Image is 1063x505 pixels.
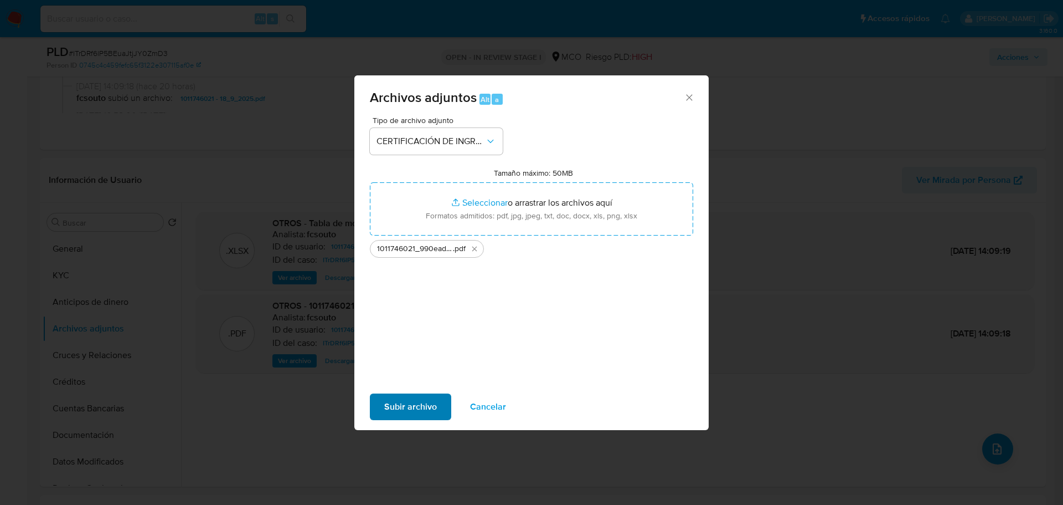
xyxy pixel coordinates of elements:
ul: Archivos seleccionados [370,236,693,258]
button: Cancelar [456,394,520,420]
span: CERTIFICACIÓN DE INGRESOS FIRMADA POR [PERSON_NAME] [376,136,485,147]
span: Alt [481,94,489,105]
span: Cancelar [470,395,506,419]
button: Eliminar 1011746021_990ead63-d403-4d74-8617-a2c0c795b88d.pdf [468,242,481,256]
label: Tamaño máximo: 50MB [494,168,573,178]
span: Subir archivo [384,395,437,419]
span: .pdf [453,243,466,254]
span: Tipo de archivo adjunto [373,116,505,124]
button: CERTIFICACIÓN DE INGRESOS FIRMADA POR [PERSON_NAME] [370,128,503,155]
span: Archivos adjuntos [370,88,477,107]
span: 1011746021_990ead63-d403-4d74-8617-a2c0c795b88d [377,243,453,254]
button: Subir archivo [370,394,451,420]
button: Cerrar [684,92,694,102]
span: a [495,94,499,105]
